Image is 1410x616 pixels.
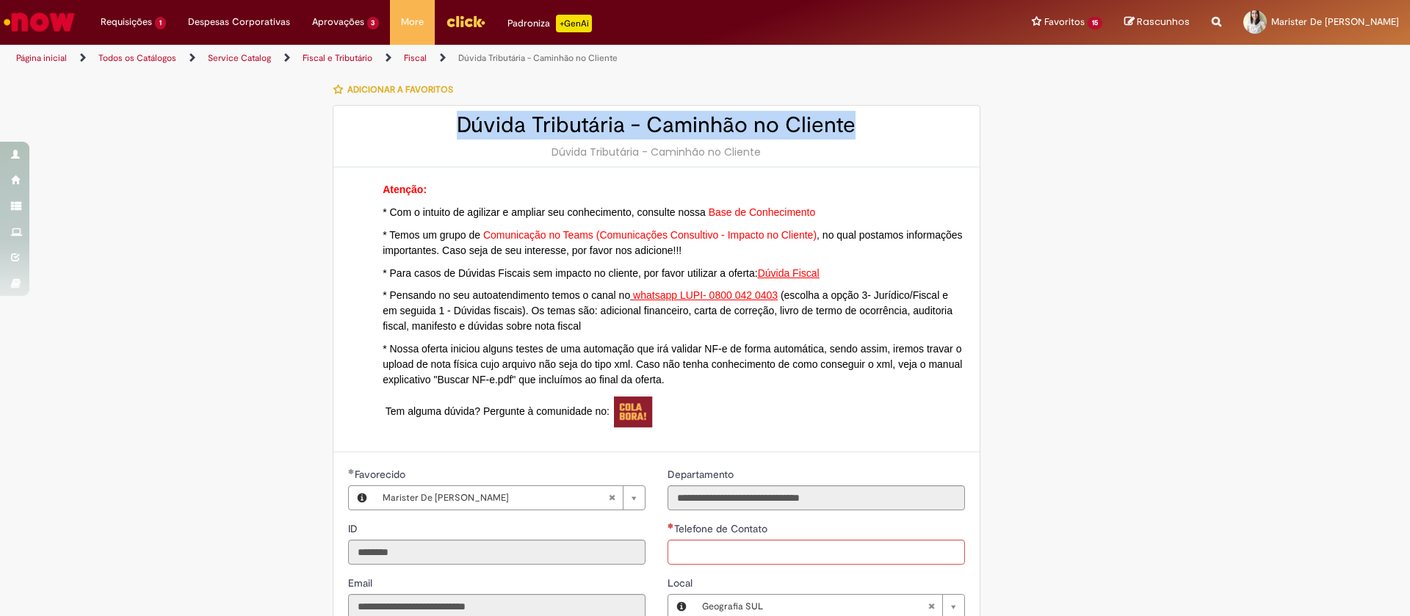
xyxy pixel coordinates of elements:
input: Departamento [668,485,965,510]
span: Favoritos [1044,15,1085,29]
a: whatsapp LUPI [630,289,633,301]
span: * Para casos de Dúvidas Fiscais sem impacto no cliente, por favor utilizar a oferta: [383,267,757,279]
abbr: Limpar campo Favorecido [601,486,623,510]
span: Local [668,576,695,590]
span: Requisições [101,15,152,29]
span: Obrigatório Preenchido [348,468,355,474]
a: Service Catalog [208,52,271,64]
div: Dúvida Tributária - Caminhão no Cliente [348,145,965,159]
ul: Trilhas de página [11,45,929,72]
a: Marister De [PERSON_NAME]Limpar campo Favorecido [375,486,645,510]
span: * Pensando no seu autoatendimento temos o canal no [383,289,630,301]
a: Dúvida Tributária - Caminhão no Cliente [458,52,618,64]
button: Adicionar a Favoritos [333,74,461,105]
span: Atenção: [383,184,427,195]
input: ID [348,540,646,565]
span: Somente leitura - Departamento [668,468,737,481]
span: Aprovações [312,15,364,29]
a: Base de Conhecimento [709,206,816,218]
span: 1 [155,17,166,29]
span: * Temos um grupo de [383,229,480,241]
span: * Nossa oferta iniciou alguns testes de uma automação que irá validar NF-e de forma automática, s... [383,343,962,385]
span: Marister De [PERSON_NAME] [1271,15,1399,28]
label: Somente leitura - ID [348,521,361,536]
input: Telefone de Contato [668,540,965,565]
a: Fiscal [404,52,427,64]
h2: Dúvida Tributária - Caminhão no Cliente [348,113,965,137]
span: (escolha a opção 3- Jurídico/Fiscal e em seguida 1 - Dúvidas fiscais). Os temas são: adicional fi... [383,289,952,332]
p: +GenAi [556,15,592,32]
label: Somente leitura - Email [348,576,375,590]
span: 15 [1088,17,1102,29]
span: Marister De [PERSON_NAME] [383,486,608,510]
span: Tem alguma dúvida? Pergunte à comunidade no: [386,405,610,417]
span: Necessários - Favorecido [355,468,408,481]
a: Rascunhos [1124,15,1190,29]
span: * Com o intuito de agilizar e ampliar seu conhecimento, consulte nossa [383,206,706,218]
span: Despesas Corporativas [188,15,290,29]
span: Comunicação no Teams (Comunicações Consultivo - Impacto no Cliente) [483,229,817,241]
span: Rascunhos [1137,15,1190,29]
a: - 0800 042 0403 [703,289,778,301]
span: Somente leitura - Email [348,576,375,590]
span: Adicionar a Favoritos [347,84,453,95]
span: Necessários [668,523,674,529]
span: , no qual postamos informações importantes. Caso seja de seu interesse, por favor nos adicione!!! [383,229,962,256]
a: Todos os Catálogos [98,52,176,64]
a: Página inicial [16,52,67,64]
img: click_logo_yellow_360x200.png [446,10,485,32]
span: More [401,15,424,29]
img: ServiceNow [1,7,77,37]
span: Telefone de Contato [674,522,770,535]
label: Somente leitura - Departamento [668,467,737,482]
span: 3 [367,17,380,29]
button: Favorecido, Visualizar este registro Marister De Jesus Saraiva Da Silva [349,486,375,510]
a: Dúvida Fiscal [758,267,820,279]
div: Padroniza [507,15,592,32]
a: Fiscal e Tributário [303,52,372,64]
a: whatsapp LUPI [633,289,703,301]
